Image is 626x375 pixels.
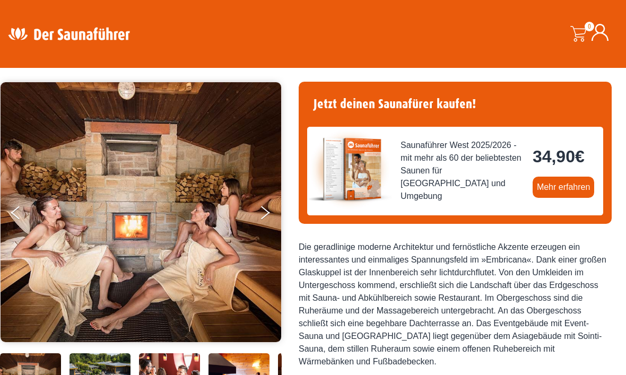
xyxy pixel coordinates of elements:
bdi: 34,90 [533,147,585,166]
span: 0 [585,22,594,31]
img: der-saunafuehrer-2025-west.jpg [307,127,392,212]
a: Mehr erfahren [533,177,595,198]
button: Next [259,202,285,228]
span: Saunaführer West 2025/2026 - mit mehr als 60 der beliebtesten Saunen für [GEOGRAPHIC_DATA] und Um... [401,139,524,203]
button: Previous [11,202,38,228]
h4: Jetzt deinen Saunafürer kaufen! [307,90,603,118]
span: € [575,147,585,166]
div: Die geradlinige moderne Architektur und fernöstliche Akzente erzeugen ein interessantes und einma... [299,241,612,368]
